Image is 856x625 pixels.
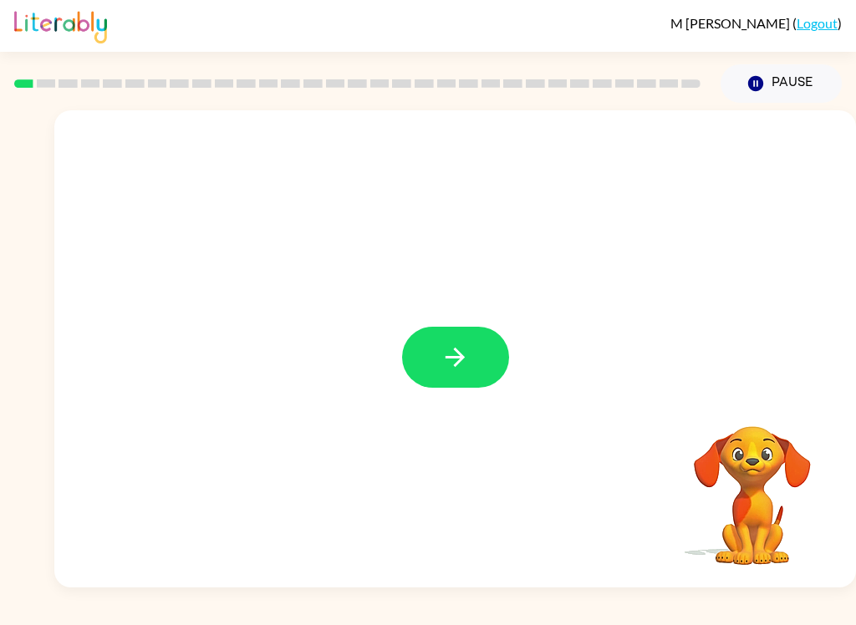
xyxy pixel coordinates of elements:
[721,64,842,103] button: Pause
[670,15,792,31] span: M [PERSON_NAME]
[14,7,107,43] img: Literably
[670,15,842,31] div: ( )
[669,400,836,567] video: Your browser must support playing .mp4 files to use Literably. Please try using another browser.
[797,15,838,31] a: Logout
